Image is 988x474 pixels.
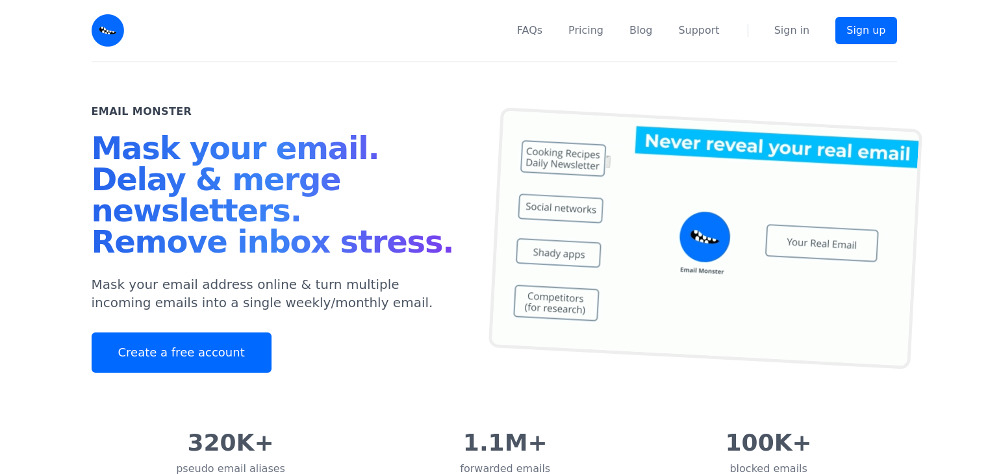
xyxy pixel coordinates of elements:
h1: Mask your email. Delay & merge newsletters. Remove inbox stress. [92,132,463,262]
div: 100K+ [726,430,812,456]
a: FAQs [517,23,542,38]
a: Blog [629,23,652,38]
img: Email Monster [92,14,124,47]
div: 320K+ [176,430,285,456]
img: temp mail, free temporary mail, Temporary Email [488,107,922,369]
a: Sign up [835,17,896,44]
a: Support [678,23,719,38]
h2: Email Monster [92,104,192,119]
a: Pricing [568,23,603,38]
div: 1.1M+ [460,430,550,456]
a: Create a free account [92,332,272,373]
a: Sign in [774,23,810,38]
p: Mask your email address online & turn multiple incoming emails into a single weekly/monthly email. [92,275,463,312]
